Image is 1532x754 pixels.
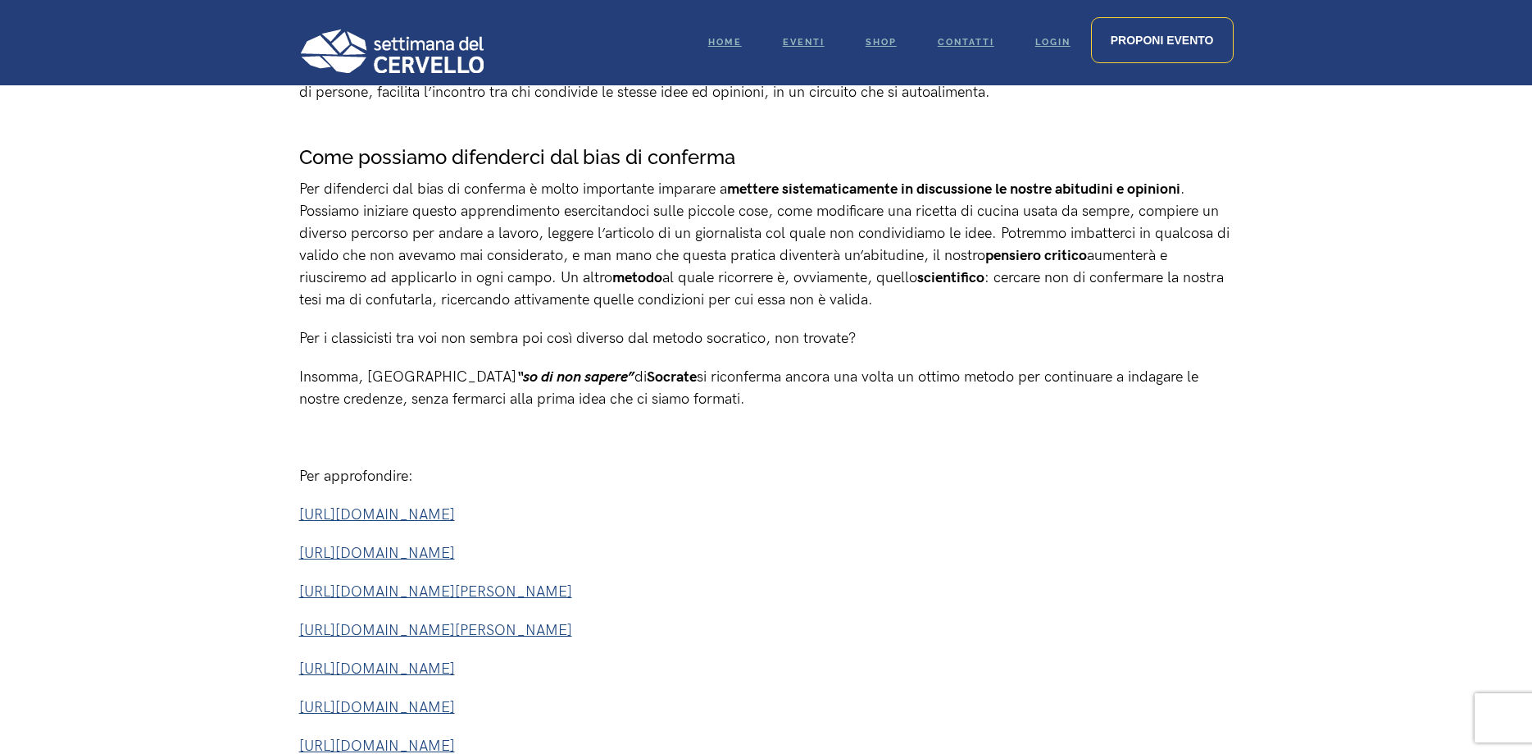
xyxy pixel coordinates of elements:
a: Proponi evento [1091,17,1234,63]
span: Per approfondire: [299,468,413,485]
span: Per i classicisti tra voi non sembra poi così diverso dal metodo socratico, non trovate? [299,330,856,347]
span: al quale ricorrere è, ovviamente, quello [662,269,917,286]
a: [URL][DOMAIN_NAME][PERSON_NAME] [299,622,572,639]
span: Insomma, [GEOGRAPHIC_DATA] [299,368,516,386]
b: mettere sistematicamente in discussione le nostre abitudini e opinioni [727,181,1180,198]
img: Logo [299,29,484,73]
span: , i quali, con bufale spesso costruite a tavolino, riescono ad ottenere un grande seguito. Viene ... [299,39,1219,101]
a: [URL][DOMAIN_NAME] [299,699,455,716]
b: Socrate [647,368,697,386]
span: Proponi evento [1111,34,1214,47]
b: scientifico [917,269,984,286]
a: [URL][DOMAIN_NAME] [299,506,455,523]
span: Login [1035,37,1071,48]
span: Home [708,37,742,48]
b: pensiero critico [985,247,1087,264]
i: “so di non sapere” [516,368,634,386]
span: Per difenderci dal bias di conferma è molto importante imparare a [299,181,727,198]
b: metodo [612,269,662,286]
span: Eventi [783,37,825,48]
a: [URL][DOMAIN_NAME] [299,545,455,562]
span: si riconferma ancora una volta un ottimo metodo per continuare a indagare le nostre credenze, sen... [299,368,1198,408]
span: Contatti [938,37,994,48]
a: [URL][DOMAIN_NAME] [299,660,455,678]
span: di [634,368,647,386]
span: Shop [866,37,897,48]
a: [URL][DOMAIN_NAME][PERSON_NAME] [299,583,572,601]
h3: Come possiamo difenderci dal bias di conferma [299,144,1234,170]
